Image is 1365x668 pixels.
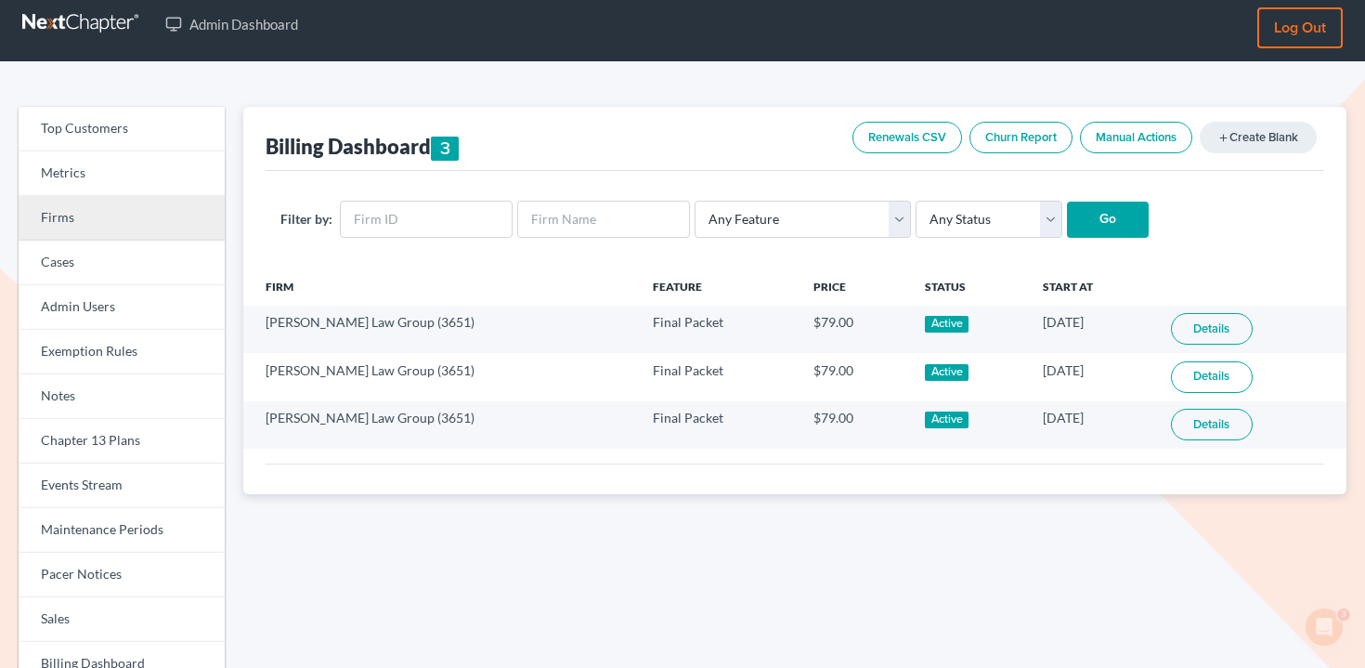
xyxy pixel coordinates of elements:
[1257,7,1343,48] a: Log out
[340,201,513,238] input: Firm ID
[910,269,1027,306] th: Status
[925,316,968,333] div: Active
[19,107,225,151] a: Top Customers
[1028,306,1156,353] td: [DATE]
[1028,269,1156,306] th: Start At
[799,269,910,306] th: Price
[799,306,910,353] td: $79.00
[243,353,638,400] td: [PERSON_NAME] Law Group (3651)
[1217,132,1229,144] i: add
[243,306,638,353] td: [PERSON_NAME] Law Group (3651)
[19,241,225,285] a: Cases
[799,401,910,449] td: $79.00
[517,201,690,238] input: Firm Name
[243,401,638,449] td: [PERSON_NAME] Law Group (3651)
[1200,122,1317,153] a: addCreate Blank
[1171,361,1253,393] a: Details
[925,364,968,381] div: Active
[156,7,307,41] a: Admin Dashboard
[19,419,225,464] a: Chapter 13 Plans
[19,597,225,642] a: Sales
[969,122,1072,153] a: Churn Report
[19,464,225,508] a: Events Stream
[266,133,460,161] div: Billing Dashboard
[19,285,225,330] a: Admin Users
[1171,313,1253,345] a: Details
[19,151,225,196] a: Metrics
[19,196,225,241] a: Firms
[638,401,799,449] td: Final Packet
[638,306,799,353] td: Final Packet
[19,374,225,419] a: Notes
[431,137,460,161] div: 3
[799,353,910,400] td: $79.00
[925,412,968,428] div: Active
[280,209,332,229] label: Filter by:
[1067,202,1149,239] input: Go
[1080,122,1192,153] a: Manual Actions
[1028,353,1156,400] td: [DATE]
[19,330,225,374] a: Exemption Rules
[1302,605,1346,649] iframe: Intercom live chat
[1028,401,1156,449] td: [DATE]
[19,508,225,553] a: Maintenance Periods
[19,553,225,597] a: Pacer Notices
[638,353,799,400] td: Final Packet
[1340,605,1355,620] span: 3
[852,122,962,153] a: Renewals CSV
[1171,409,1253,440] a: Details
[638,269,799,306] th: Feature
[243,269,638,306] th: Firm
